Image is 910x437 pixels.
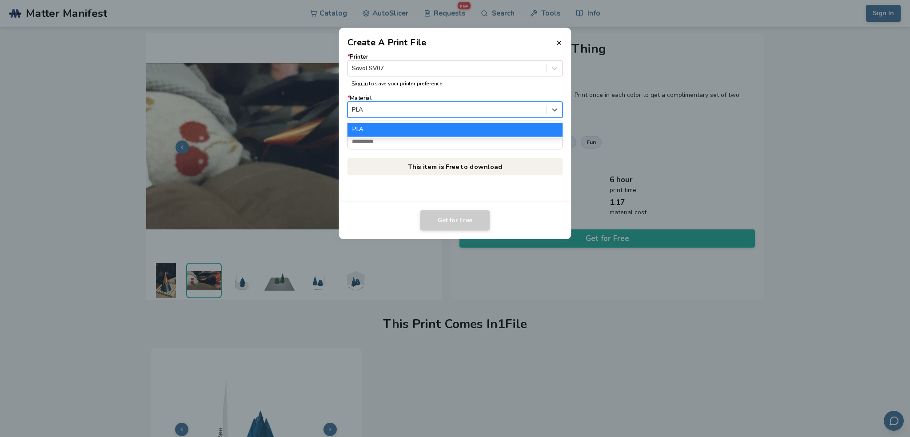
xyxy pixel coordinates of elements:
[348,134,563,149] input: *Email
[347,53,563,76] label: Printer
[351,80,367,87] a: Sign in
[352,107,354,113] input: *MaterialPLAPLA
[347,95,563,118] label: Material
[351,80,559,87] p: to save your printer preference
[347,123,563,136] div: PLA
[420,210,490,231] button: Get for Free
[347,158,563,175] p: This item is Free to download
[347,36,427,49] h2: Create A Print File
